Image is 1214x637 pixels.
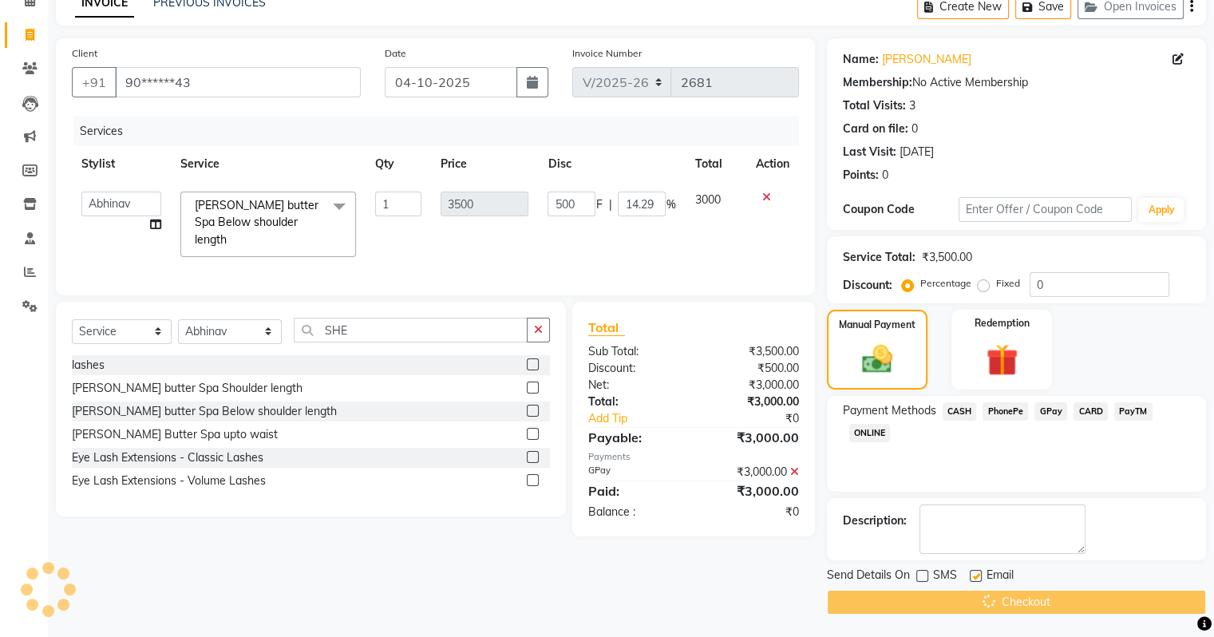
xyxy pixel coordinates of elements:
[882,51,971,68] a: [PERSON_NAME]
[852,342,902,377] img: _cash.svg
[72,449,263,466] div: Eye Lash Extensions - Classic Lashes
[72,357,105,374] div: lashes
[1138,198,1184,222] button: Apply
[900,144,934,160] div: [DATE]
[227,232,234,247] a: x
[694,428,811,447] div: ₹3,000.00
[976,340,1028,380] img: _gift.svg
[933,567,957,587] span: SMS
[576,377,694,394] div: Net:
[576,410,713,427] a: Add Tip
[911,121,918,137] div: 0
[171,146,366,182] th: Service
[694,360,811,377] div: ₹500.00
[595,196,602,213] span: F
[843,51,879,68] div: Name:
[694,192,720,207] span: 3000
[576,504,694,520] div: Balance :
[694,377,811,394] div: ₹3,000.00
[843,121,908,137] div: Card on file:
[73,117,811,146] div: Services
[839,318,915,332] label: Manual Payment
[843,249,915,266] div: Service Total:
[572,46,642,61] label: Invoice Number
[694,504,811,520] div: ₹0
[385,46,406,61] label: Date
[694,481,811,500] div: ₹3,000.00
[849,424,891,442] span: ONLINE
[843,402,936,419] span: Payment Methods
[922,249,972,266] div: ₹3,500.00
[72,473,266,489] div: Eye Lash Extensions - Volume Lashes
[72,403,337,420] div: [PERSON_NAME] butter Spa Below shoulder length
[694,464,811,481] div: ₹3,000.00
[909,97,915,114] div: 3
[72,380,303,397] div: [PERSON_NAME] butter Spa Shoulder length
[72,426,278,443] div: [PERSON_NAME] Butter Spa upto waist
[694,343,811,360] div: ₹3,500.00
[694,394,811,410] div: ₹3,000.00
[294,318,528,342] input: Search or Scan
[538,146,685,182] th: Disc
[685,146,745,182] th: Total
[920,276,971,291] label: Percentage
[608,196,611,213] span: |
[713,410,810,427] div: ₹0
[576,481,694,500] div: Paid:
[843,277,892,294] div: Discount:
[1074,402,1108,421] span: CARD
[588,319,625,336] span: Total
[882,167,888,184] div: 0
[72,67,117,97] button: +91
[987,567,1014,587] span: Email
[943,402,977,421] span: CASH
[983,402,1028,421] span: PhonePe
[576,360,694,377] div: Discount:
[843,97,906,114] div: Total Visits:
[843,201,959,218] div: Coupon Code
[72,46,97,61] label: Client
[576,394,694,410] div: Total:
[1114,402,1153,421] span: PayTM
[959,197,1133,222] input: Enter Offer / Coupon Code
[576,343,694,360] div: Sub Total:
[843,74,1190,91] div: No Active Membership
[588,450,799,464] div: Payments
[666,196,675,213] span: %
[843,512,907,529] div: Description:
[746,146,799,182] th: Action
[975,316,1030,330] label: Redemption
[996,276,1020,291] label: Fixed
[115,67,361,97] input: Search by Name/Mobile/Email/Code
[431,146,538,182] th: Price
[195,198,318,247] span: [PERSON_NAME] butter Spa Below shoulder length
[843,144,896,160] div: Last Visit:
[1034,402,1067,421] span: GPay
[72,146,171,182] th: Stylist
[576,428,694,447] div: Payable:
[827,567,910,587] span: Send Details On
[366,146,431,182] th: Qty
[843,167,879,184] div: Points:
[576,464,694,481] div: GPay
[843,74,912,91] div: Membership:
